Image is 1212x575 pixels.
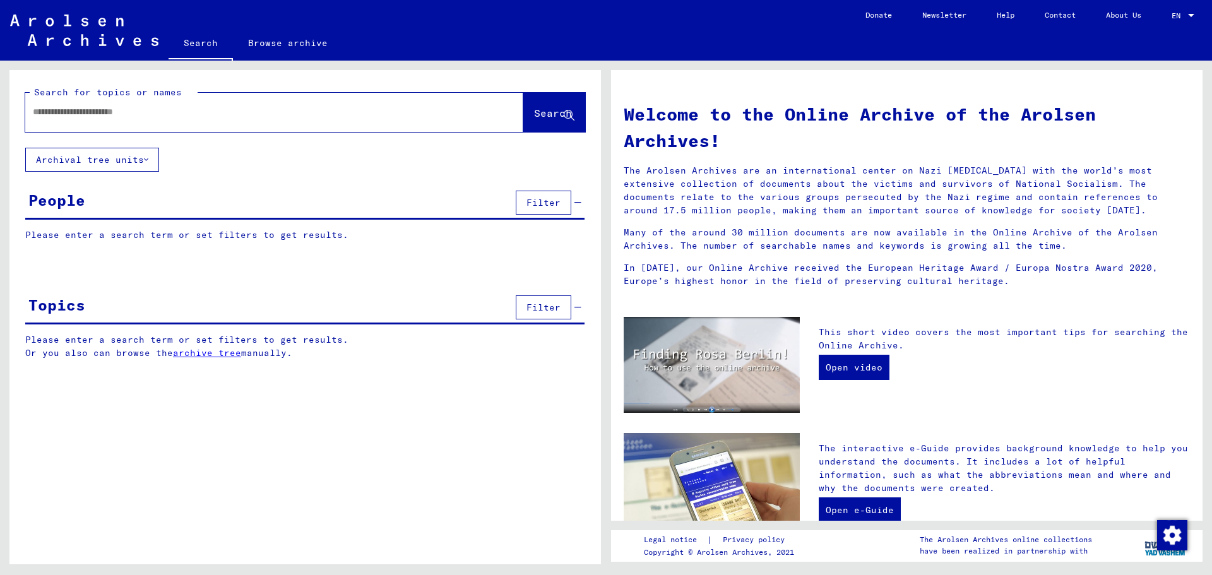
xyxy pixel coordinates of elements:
[25,148,159,172] button: Archival tree units
[819,497,901,523] a: Open e-Guide
[34,86,182,98] mat-label: Search for topics or names
[1142,530,1189,561] img: yv_logo.png
[1172,11,1185,20] span: EN
[516,295,571,319] button: Filter
[526,302,561,313] span: Filter
[920,545,1092,557] p: have been realized in partnership with
[169,28,233,61] a: Search
[173,347,241,359] a: archive tree
[25,228,585,242] p: Please enter a search term or set filters to get results.
[819,355,889,380] a: Open video
[526,197,561,208] span: Filter
[10,15,158,46] img: Arolsen_neg.svg
[624,164,1190,217] p: The Arolsen Archives are an international center on Nazi [MEDICAL_DATA] with the world’s most ext...
[819,442,1190,495] p: The interactive e-Guide provides background knowledge to help you understand the documents. It in...
[624,433,800,550] img: eguide.jpg
[624,101,1190,154] h1: Welcome to the Online Archive of the Arolsen Archives!
[624,261,1190,288] p: In [DATE], our Online Archive received the European Heritage Award / Europa Nostra Award 2020, Eu...
[28,293,85,316] div: Topics
[920,534,1092,545] p: The Arolsen Archives online collections
[644,533,800,547] div: |
[713,533,800,547] a: Privacy policy
[25,333,585,360] p: Please enter a search term or set filters to get results. Or you also can browse the manually.
[624,317,800,413] img: video.jpg
[28,189,85,211] div: People
[233,28,343,58] a: Browse archive
[644,533,707,547] a: Legal notice
[644,547,800,558] p: Copyright © Arolsen Archives, 2021
[523,93,585,132] button: Search
[819,326,1190,352] p: This short video covers the most important tips for searching the Online Archive.
[516,191,571,215] button: Filter
[534,107,572,119] span: Search
[1157,520,1187,550] img: Change consent
[624,226,1190,252] p: Many of the around 30 million documents are now available in the Online Archive of the Arolsen Ar...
